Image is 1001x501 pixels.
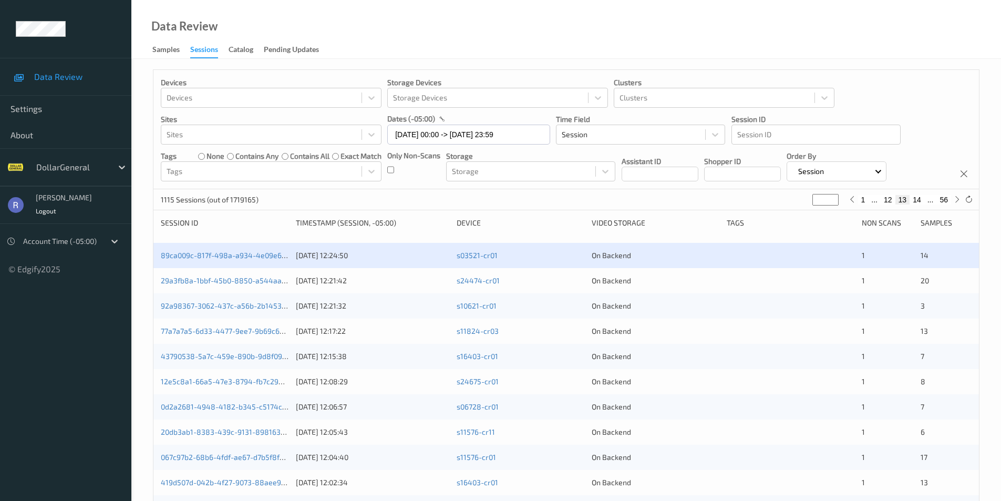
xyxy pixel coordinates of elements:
p: Session [794,166,828,177]
a: Sessions [190,43,229,58]
a: Catalog [229,43,264,57]
span: 1 [862,352,865,361]
a: Samples [152,43,190,57]
div: Session ID [161,218,288,228]
span: 1 [862,326,865,335]
a: 92a98367-3062-437c-a56b-2b1453b9fac6 [161,301,305,310]
p: dates (-05:00) [387,114,435,124]
button: 13 [895,195,910,205]
p: Only Non-Scans [387,150,440,161]
a: s11576-cr11 [457,427,495,436]
div: [DATE] 12:21:42 [296,275,449,286]
a: 067c97b2-68b6-4fdf-ae67-d7b5f8f17609 [161,453,299,462]
span: 1 [862,427,865,436]
div: Samples [152,44,180,57]
div: On Backend [592,326,719,336]
span: 13 [921,478,928,487]
div: On Backend [592,301,719,311]
p: Session ID [731,114,901,125]
div: [DATE] 12:05:43 [296,427,449,437]
p: Assistant ID [622,156,698,167]
span: 14 [921,251,928,260]
a: 12e5c8a1-66a5-47e3-8794-fb7c29a76149 [161,377,303,386]
span: 8 [921,377,925,386]
a: s11576-cr01 [457,453,496,462]
span: 7 [921,352,924,361]
a: Pending Updates [264,43,329,57]
div: On Backend [592,427,719,437]
p: Order By [787,151,887,161]
p: Tags [161,151,177,161]
a: 419d507d-042b-4f27-9073-88aee9888f7d [161,478,306,487]
div: [DATE] 12:21:32 [296,301,449,311]
span: 20 [921,276,929,285]
a: 43790538-5a7c-459e-890b-9d8f09677952 [161,352,306,361]
div: On Backend [592,402,719,412]
a: s11824-cr03 [457,326,499,335]
a: 20db3ab1-8383-439c-9131-898163382a0b [161,427,306,436]
div: Samples [921,218,972,228]
a: 29a3fb8a-1bbf-45b0-8850-a544aa64bfef [161,276,304,285]
div: On Backend [592,250,719,261]
span: 1 [862,276,865,285]
label: none [207,151,224,161]
label: contains any [235,151,278,161]
span: 1 [862,453,865,462]
div: On Backend [592,376,719,387]
label: exact match [340,151,381,161]
a: s16403-cr01 [457,478,498,487]
p: Sites [161,114,381,125]
div: Non Scans [862,218,913,228]
a: s06728-cr01 [457,402,499,411]
div: [DATE] 12:02:34 [296,477,449,488]
span: 7 [921,402,924,411]
button: 56 [936,195,951,205]
p: Devices [161,77,381,88]
span: 17 [921,453,927,462]
div: [DATE] 12:08:29 [296,376,449,387]
div: Pending Updates [264,44,319,57]
button: ... [924,195,937,205]
span: 1 [862,251,865,260]
a: 77a7a7a5-6d33-4477-9ee7-9b69c666a446 [161,326,306,335]
div: [DATE] 12:17:22 [296,326,449,336]
p: Storage Devices [387,77,608,88]
label: contains all [290,151,329,161]
div: On Backend [592,477,719,488]
div: On Backend [592,351,719,362]
a: 0d2a2681-4948-4182-b345-c5174ccc5956 [161,402,306,411]
p: 1115 Sessions (out of 1719165) [161,195,259,205]
p: Time Field [556,114,725,125]
div: Tags [727,218,854,228]
div: [DATE] 12:24:50 [296,250,449,261]
button: ... [868,195,881,205]
button: 12 [881,195,895,205]
div: [DATE] 12:04:40 [296,452,449,463]
button: 14 [910,195,924,205]
span: 13 [921,326,928,335]
div: On Backend [592,452,719,463]
div: Data Review [151,21,218,32]
a: s24675-cr01 [457,377,499,386]
a: s10621-cr01 [457,301,497,310]
div: On Backend [592,275,719,286]
div: [DATE] 12:06:57 [296,402,449,412]
span: 3 [921,301,925,310]
span: 1 [862,478,865,487]
div: Catalog [229,44,253,57]
div: Timestamp (Session, -05:00) [296,218,449,228]
div: [DATE] 12:15:38 [296,351,449,362]
div: Sessions [190,44,218,58]
span: 1 [862,301,865,310]
a: 89ca009c-817f-498a-a934-4e09e6f49bcb [161,251,305,260]
a: s24474-cr01 [457,276,500,285]
span: 6 [921,427,925,436]
a: s16403-cr01 [457,352,498,361]
div: Video Storage [592,218,719,228]
p: Storage [446,151,615,161]
span: 1 [862,402,865,411]
div: Device [457,218,584,228]
button: 1 [858,195,869,205]
span: 1 [862,377,865,386]
p: Clusters [614,77,834,88]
